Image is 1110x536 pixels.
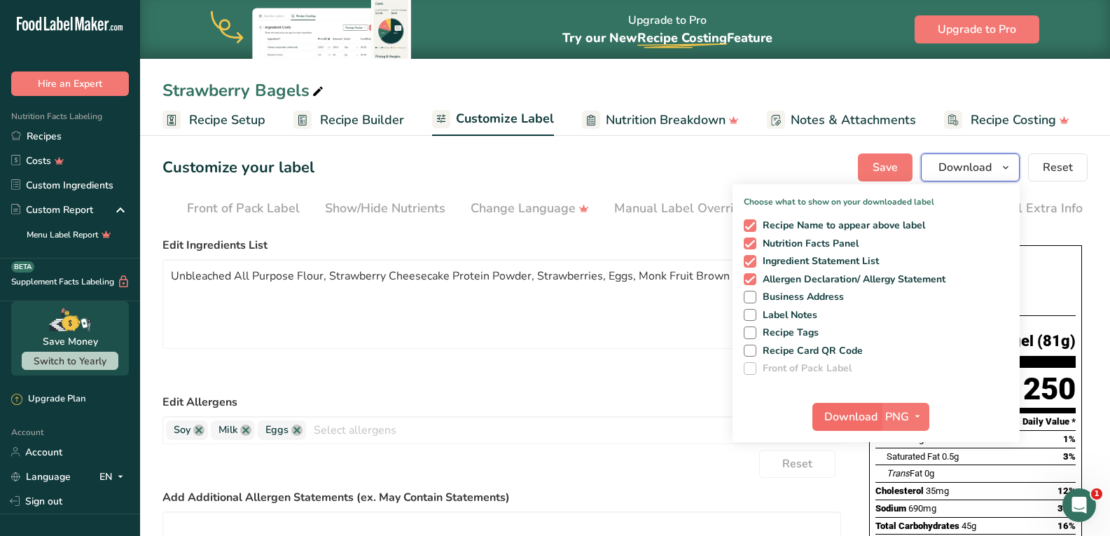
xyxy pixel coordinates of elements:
[162,489,841,506] label: Add Additional Allergen Statements (ex. May Contain Statements)
[824,408,877,425] span: Download
[885,408,909,425] span: PNG
[1028,153,1088,181] button: Reset
[756,362,852,375] span: Front of Pack Label
[637,29,727,46] span: Recipe Costing
[782,455,812,472] span: Reset
[43,334,98,349] div: Save Money
[881,403,929,431] button: PNG
[733,184,1020,208] p: Choose what to show on your downloaded label
[962,521,976,531] span: 45g
[99,468,129,485] div: EN
[614,199,761,218] div: Manual Label Override
[174,422,190,438] span: Soy
[1023,371,1076,408] div: 250
[944,104,1069,136] a: Recipe Costing
[924,468,934,479] span: 0g
[875,486,924,496] span: Cholesterol
[1063,451,1076,462] span: 3%
[1057,521,1076,531] span: 16%
[11,465,71,489] a: Language
[1043,159,1073,176] span: Reset
[938,21,1016,38] span: Upgrade to Pro
[756,309,818,322] span: Label Notes
[756,238,859,250] span: Nutrition Facts Panel
[1091,488,1102,500] span: 1
[22,352,118,370] button: Switch to Yearly
[756,345,863,357] span: Recipe Card QR Code
[582,104,739,136] a: Nutrition Breakdown
[756,291,845,303] span: Business Address
[218,422,237,438] span: Milk
[325,199,445,218] div: Show/Hide Nutrients
[320,111,404,130] span: Recipe Builder
[990,199,1083,218] div: Label Extra Info
[11,71,129,96] button: Hire an Expert
[562,29,772,46] span: Try our New Feature
[908,503,936,514] span: 690mg
[162,104,265,136] a: Recipe Setup
[189,111,265,130] span: Recipe Setup
[162,156,314,179] h1: Customize your label
[162,237,841,254] label: Edit Ingredients List
[791,111,916,130] span: Notes & Attachments
[812,403,881,431] button: Download
[162,394,841,411] label: Edit Allergens
[756,327,819,339] span: Recipe Tags
[971,111,1056,130] span: Recipe Costing
[887,468,922,479] span: Fat
[921,153,1020,181] button: Download
[756,219,926,232] span: Recipe Name to appear above label
[887,468,910,479] i: Trans
[767,104,916,136] a: Notes & Attachments
[432,103,554,137] a: Customize Label
[942,451,959,462] span: 0.5g
[1057,503,1076,514] span: 30%
[34,355,106,368] span: Switch to Yearly
[873,159,898,176] span: Save
[938,159,992,176] span: Download
[1062,488,1096,522] iframe: Intercom live chat
[562,1,772,59] div: Upgrade to Pro
[293,104,404,136] a: Recipe Builder
[162,78,326,103] div: Strawberry Bagels
[306,419,840,441] input: Select allergens
[1063,434,1076,444] span: 1%
[887,451,940,462] span: Saturated Fat
[875,503,906,514] span: Sodium
[983,333,1076,350] span: 1 bagel (81g)
[759,450,835,478] button: Reset
[875,521,959,531] span: Total Carbohydrates
[756,255,880,268] span: Ingredient Statement List
[11,202,93,217] div: Custom Report
[265,422,289,438] span: Eggs
[858,153,913,181] button: Save
[11,392,85,406] div: Upgrade Plan
[11,261,34,273] div: BETA
[471,199,589,218] div: Change Language
[456,109,554,128] span: Customize Label
[756,273,946,286] span: Allergen Declaration/ Allergy Statement
[187,199,300,218] div: Front of Pack Label
[926,486,949,496] span: 35mg
[606,111,726,130] span: Nutrition Breakdown
[915,15,1039,43] button: Upgrade to Pro
[1057,486,1076,496] span: 12%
